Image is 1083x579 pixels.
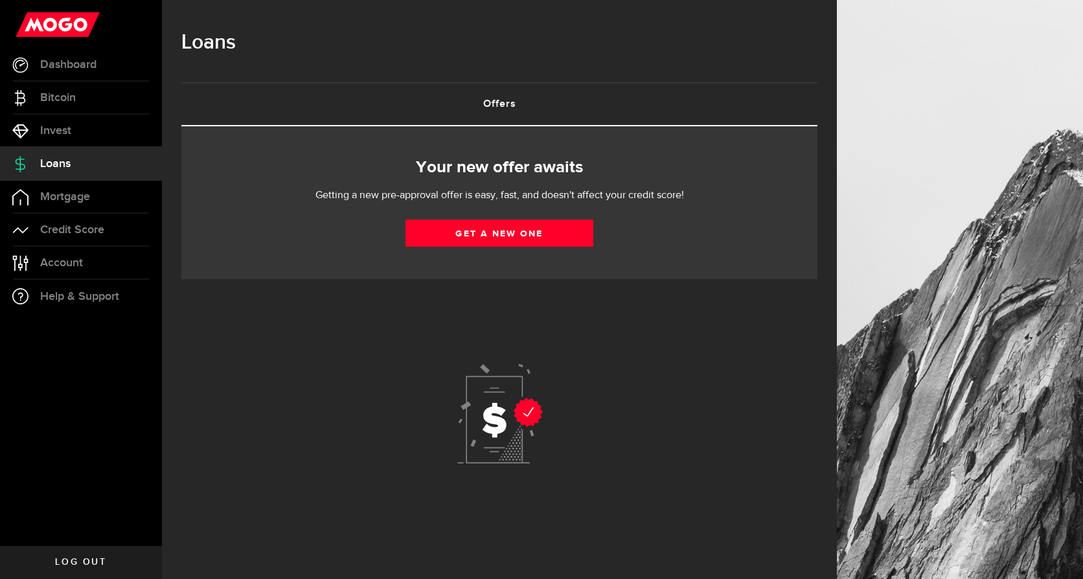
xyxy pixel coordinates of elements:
[40,257,83,269] span: Account
[40,92,76,104] span: Bitcoin
[181,84,817,125] a: Offers
[181,82,817,126] ul: Tabs Navigation
[40,59,97,71] span: Dashboard
[55,558,106,567] span: Log out
[276,188,723,203] p: Getting a new pre-approval offer is easy, fast, and doesn't affect your credit score!
[40,291,119,302] span: Help & Support
[405,220,593,247] a: Get a new one
[181,26,817,60] h1: Loans
[40,224,104,236] span: Credit Score
[40,125,71,137] span: Invest
[1029,525,1083,579] iframe: LiveChat chat widget
[40,158,71,170] span: Loans
[201,154,798,181] h2: Your new offer awaits
[40,191,90,203] span: Mortgage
